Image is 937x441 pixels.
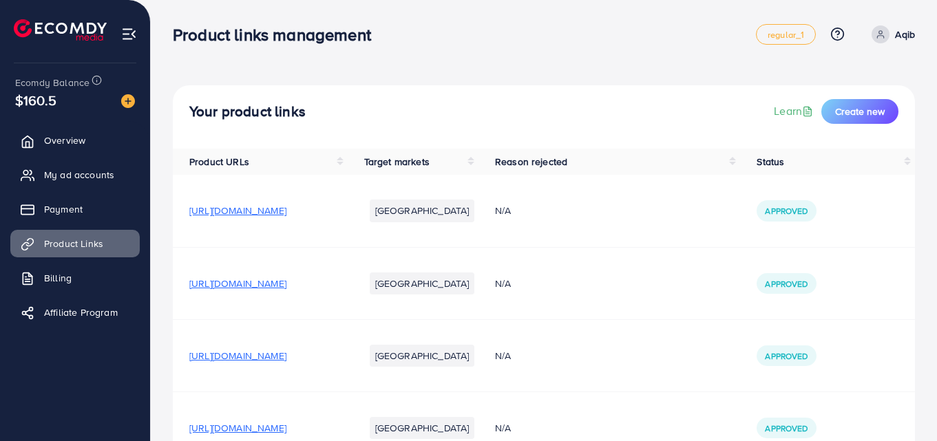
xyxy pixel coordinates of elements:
span: Status [757,155,784,169]
span: N/A [495,421,511,435]
a: Overview [10,127,140,154]
span: Approved [765,350,808,362]
span: Ecomdy Balance [15,76,90,89]
button: Create new [821,99,898,124]
p: Aqib [895,26,915,43]
a: Product Links [10,230,140,257]
img: logo [14,19,107,41]
a: My ad accounts [10,161,140,189]
a: Payment [10,195,140,223]
span: Product URLs [189,155,249,169]
a: Learn [774,103,816,119]
span: Affiliate Program [44,305,118,319]
span: Payment [44,202,83,216]
span: [URL][DOMAIN_NAME] [189,277,286,290]
h4: Your product links [189,103,306,120]
span: Target markets [364,155,430,169]
span: N/A [495,277,511,290]
span: [URL][DOMAIN_NAME] [189,204,286,217]
span: Overview [44,133,85,147]
a: Affiliate Program [10,299,140,326]
span: N/A [495,204,511,217]
a: regular_1 [756,24,816,45]
li: [GEOGRAPHIC_DATA] [370,272,475,294]
iframe: Chat [878,379,927,431]
span: Approved [765,205,808,217]
span: [URL][DOMAIN_NAME] [189,421,286,435]
img: image [121,94,135,108]
span: Create new [835,105,885,118]
span: Approved [765,422,808,434]
span: Approved [765,278,808,290]
img: menu [121,26,137,42]
li: [GEOGRAPHIC_DATA] [370,417,475,439]
a: Aqib [866,25,915,43]
span: $160.5 [15,90,56,110]
span: regular_1 [768,30,804,39]
h3: Product links management [173,25,382,45]
li: [GEOGRAPHIC_DATA] [370,200,475,222]
span: [URL][DOMAIN_NAME] [189,349,286,363]
span: N/A [495,349,511,363]
span: Billing [44,271,72,285]
span: My ad accounts [44,168,114,182]
a: Billing [10,264,140,292]
span: Reason rejected [495,155,567,169]
li: [GEOGRAPHIC_DATA] [370,345,475,367]
span: Product Links [44,237,103,250]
